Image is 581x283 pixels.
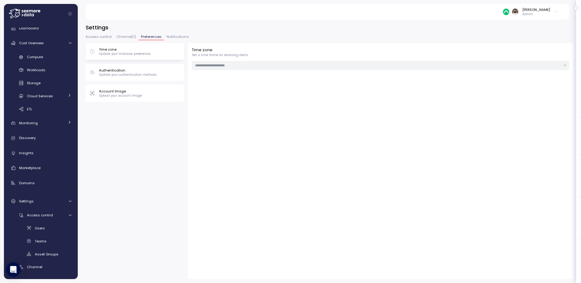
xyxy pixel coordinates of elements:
[6,262,75,272] a: Channel
[99,89,142,94] p: Account Image
[6,249,75,259] a: Asset Groups
[192,47,569,53] p: Time zone
[86,35,112,38] span: Access control
[19,151,34,155] span: Insights
[66,12,74,16] button: Collapse navigation
[35,239,47,244] span: Teams
[503,8,509,15] img: 687cba7b7af778e9efcde14e.PNG
[167,35,189,38] span: Notifications
[6,210,75,220] a: Access control
[6,177,75,189] a: Domains
[6,147,75,159] a: Insights
[6,223,75,233] a: Users
[19,121,38,125] span: Monitoring
[6,65,75,75] a: Workloads
[6,262,21,277] div: Open Intercom Messenger
[27,107,32,112] span: ETL
[27,265,42,269] span: Channel
[6,132,75,144] a: Discovery
[19,165,41,170] span: Marketplace
[86,24,573,31] h3: Settings
[6,91,75,101] a: Cloud Services
[19,26,39,31] span: Dashboard
[99,47,150,52] p: Time zone
[522,12,550,16] p: Admin
[35,252,58,257] span: Asset Groups
[27,81,41,85] span: Storage
[6,78,75,88] a: Storage
[99,94,142,98] p: Upload your account image
[19,199,34,204] span: Settings
[522,7,550,12] div: [PERSON_NAME]
[99,68,157,73] p: Authentication
[99,73,157,77] p: Update your authentication methods
[99,52,150,56] p: Update your timezone preference
[27,94,53,98] span: Cloud Services
[6,37,75,49] a: Cost Overview
[27,213,53,218] span: Access control
[27,55,43,59] span: Compute
[117,35,136,38] span: Channel ( 1 )
[6,195,75,207] a: Settings
[141,35,162,38] span: Preferences
[19,135,36,140] span: Discovery
[19,181,35,185] span: Domains
[6,162,75,174] a: Marketplace
[512,8,518,15] img: ACg8ocLskjvUhBDgxtSFCRx4ztb74ewwa1VrVEuDBD_Ho1mrTsQB-QE=s96-c
[6,52,75,62] a: Compute
[6,104,75,114] a: ETL
[6,117,75,129] a: Monitoring
[6,22,75,34] a: Dashboard
[6,236,75,246] a: Teams
[192,53,569,57] p: Set a time frame for receiving alerts
[19,41,44,45] span: Cost Overview
[27,68,45,72] span: Workloads
[35,226,45,231] span: Users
